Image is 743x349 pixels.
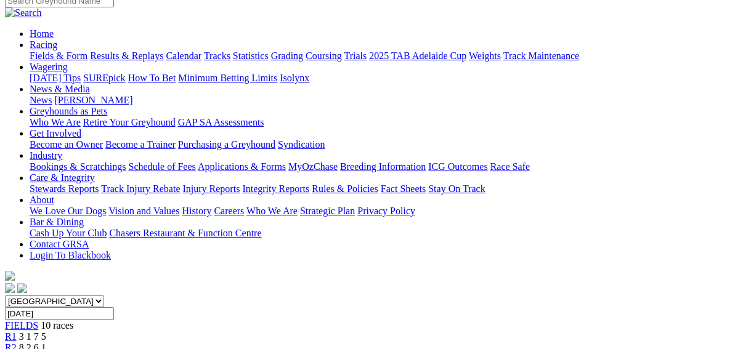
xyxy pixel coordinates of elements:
[30,28,54,39] a: Home
[30,228,738,239] div: Bar & Dining
[101,183,180,194] a: Track Injury Rebate
[128,73,176,83] a: How To Bet
[30,73,738,84] div: Wagering
[5,283,15,293] img: facebook.svg
[30,206,106,216] a: We Love Our Dogs
[30,172,95,183] a: Care & Integrity
[233,50,269,61] a: Statistics
[30,183,738,195] div: Care & Integrity
[30,139,103,150] a: Become an Owner
[503,50,579,61] a: Track Maintenance
[198,161,286,172] a: Applications & Forms
[105,139,176,150] a: Become a Trainer
[182,206,211,216] a: History
[30,117,81,127] a: Who We Are
[278,139,325,150] a: Syndication
[5,331,17,342] a: R1
[166,50,201,61] a: Calendar
[30,183,99,194] a: Stewards Reports
[5,271,15,281] img: logo-grsa-white.png
[30,62,68,72] a: Wagering
[30,95,738,106] div: News & Media
[30,39,57,50] a: Racing
[306,50,342,61] a: Coursing
[128,161,195,172] a: Schedule of Fees
[30,50,87,61] a: Fields & Form
[30,139,738,150] div: Get Involved
[30,73,81,83] a: [DATE] Tips
[369,50,466,61] a: 2025 TAB Adelaide Cup
[30,217,84,227] a: Bar & Dining
[469,50,501,61] a: Weights
[178,139,275,150] a: Purchasing a Greyhound
[30,195,54,205] a: About
[30,161,126,172] a: Bookings & Scratchings
[204,50,230,61] a: Tracks
[30,150,62,161] a: Industry
[30,206,738,217] div: About
[246,206,298,216] a: Who We Are
[90,50,163,61] a: Results & Replays
[357,206,415,216] a: Privacy Policy
[288,161,338,172] a: MyOzChase
[30,239,89,249] a: Contact GRSA
[108,206,179,216] a: Vision and Values
[30,161,738,172] div: Industry
[30,84,90,94] a: News & Media
[30,95,52,105] a: News
[300,206,355,216] a: Strategic Plan
[41,320,73,331] span: 10 races
[30,117,738,128] div: Greyhounds as Pets
[83,73,125,83] a: SUREpick
[30,106,107,116] a: Greyhounds as Pets
[30,50,738,62] div: Racing
[54,95,132,105] a: [PERSON_NAME]
[428,161,487,172] a: ICG Outcomes
[5,307,114,320] input: Select date
[109,228,261,238] a: Chasers Restaurant & Function Centre
[280,73,309,83] a: Isolynx
[344,50,367,61] a: Trials
[30,228,107,238] a: Cash Up Your Club
[242,183,309,194] a: Integrity Reports
[271,50,303,61] a: Grading
[182,183,240,194] a: Injury Reports
[5,320,38,331] a: FIELDS
[17,283,27,293] img: twitter.svg
[178,73,277,83] a: Minimum Betting Limits
[340,161,426,172] a: Breeding Information
[381,183,426,194] a: Fact Sheets
[19,331,46,342] span: 3 1 7 5
[312,183,378,194] a: Rules & Policies
[83,117,176,127] a: Retire Your Greyhound
[30,128,81,138] a: Get Involved
[428,183,485,194] a: Stay On Track
[214,206,244,216] a: Careers
[490,161,529,172] a: Race Safe
[178,117,264,127] a: GAP SA Assessments
[30,250,111,260] a: Login To Blackbook
[5,7,42,18] img: Search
